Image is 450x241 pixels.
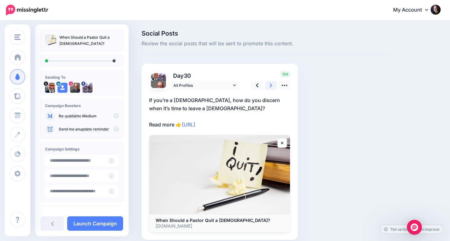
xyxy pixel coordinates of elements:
span: 30 [184,72,191,79]
img: Missinglettr [6,5,48,15]
b: When Should a Pastor Quit a [DEMOGRAPHIC_DATA]? [156,218,270,223]
img: user_default_image.png [57,83,67,93]
p: [DOMAIN_NAME] [156,223,284,229]
p: to Medium [59,113,119,119]
h4: Campaign Boosters [45,103,119,108]
span: Social Posts [142,30,389,37]
a: Tell us how we can improve [381,225,442,234]
span: 164 [280,71,290,77]
img: 07USE13O-18262.jpg [45,83,55,93]
h4: Sending To [45,75,119,80]
a: [URL] [182,121,195,128]
img: 07USE13O-18262.jpg [151,73,158,81]
p: If you’re a [DEMOGRAPHIC_DATA], how do you discern when it’s time to leave a [DEMOGRAPHIC_DATA]? ... [149,96,290,129]
a: update reminder [80,127,109,132]
div: Open Intercom Messenger [407,220,422,235]
p: Day [170,71,240,80]
a: My Account [387,2,441,18]
span: All Profiles [173,82,232,89]
a: All Profiles [170,81,239,90]
a: Re-publish [59,114,78,119]
img: 38742209_347823132422492_4950462447346515968_n-bsa54792.jpg [158,73,166,81]
img: 148610272_5061836387221777_4529192034399981611_n-bsa99573.jpg [151,81,166,96]
p: Send me an [59,126,119,132]
h4: Campaign Settings [45,147,119,151]
p: When Should a Pastor Quit a [DEMOGRAPHIC_DATA]? [59,34,119,47]
img: 09cc84c79a198a80dc5f380e6c003f97_thumb.jpg [45,34,56,46]
img: 38742209_347823132422492_4950462447346515968_n-bsa54792.jpg [82,83,92,93]
img: 148610272_5061836387221777_4529192034399981611_n-bsa99573.jpg [70,83,80,93]
span: Review the social posts that will be sent to promote this content. [142,40,389,48]
img: menu.png [14,34,21,40]
img: When Should a Pastor Quit a Church? [149,135,290,214]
